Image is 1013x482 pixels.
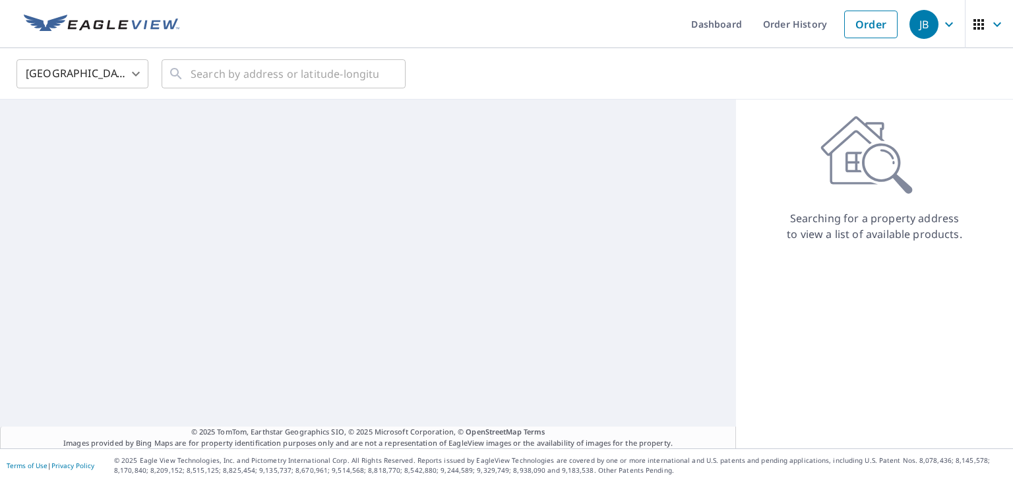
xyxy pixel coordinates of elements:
a: Terms [524,427,545,437]
div: JB [909,10,938,39]
a: Privacy Policy [51,461,94,470]
p: | [7,462,94,469]
a: Terms of Use [7,461,47,470]
span: © 2025 TomTom, Earthstar Geographics SIO, © 2025 Microsoft Corporation, © [191,427,545,438]
p: Searching for a property address to view a list of available products. [786,210,963,242]
a: Order [844,11,898,38]
input: Search by address or latitude-longitude [191,55,379,92]
a: OpenStreetMap [466,427,521,437]
div: [GEOGRAPHIC_DATA] [16,55,148,92]
img: EV Logo [24,15,179,34]
p: © 2025 Eagle View Technologies, Inc. and Pictometry International Corp. All Rights Reserved. Repo... [114,456,1006,475]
